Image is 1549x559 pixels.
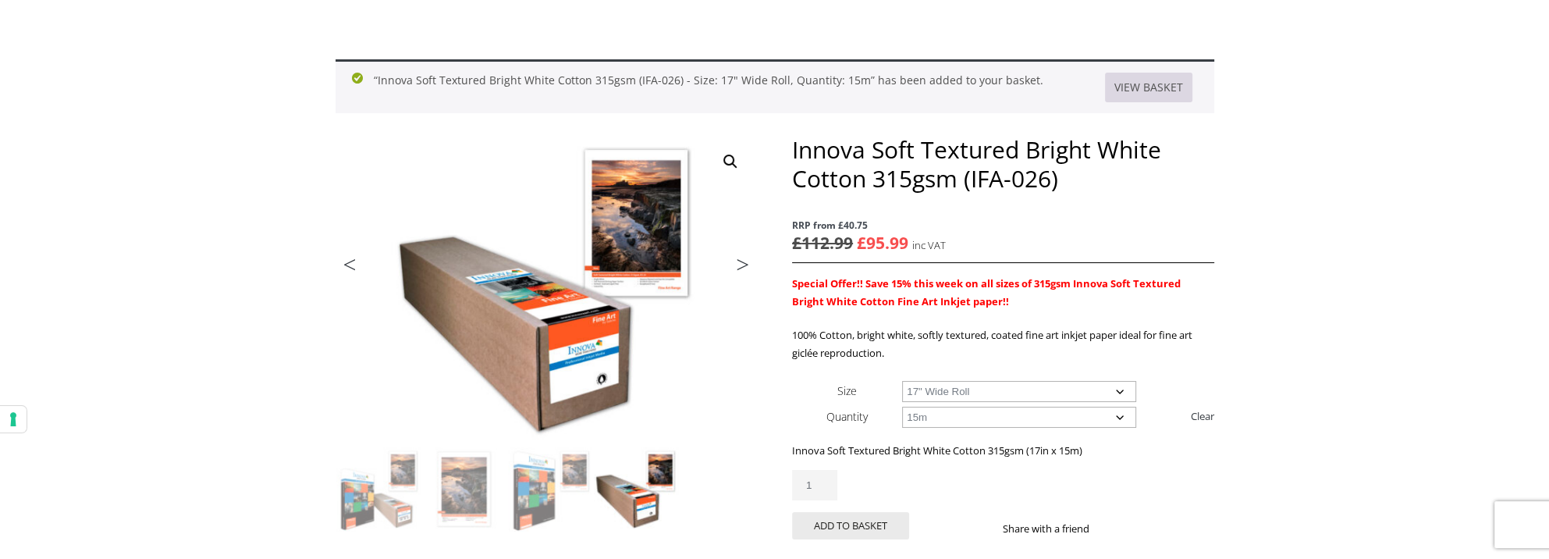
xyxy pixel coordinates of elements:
[422,447,506,532] img: Innova Soft Textured Bright White Cotton 315gsm (IFA-026) - Image 2
[792,276,1181,308] strong: Special Offer!! Save 15% this week on all sizes of 315gsm Innova Soft Textured Bright White Cotto...
[1003,520,1108,538] p: Share with a friend
[716,148,744,176] a: View full-screen image gallery
[792,232,801,254] span: £
[1191,404,1214,429] a: Clear options
[857,232,866,254] span: £
[336,59,1214,113] div: “Innova Soft Textured Bright White Cotton 315gsm (IFA-026) - Size: 17" Wide Roll, Quantity: 15m” ...
[1146,522,1158,535] img: email sharing button
[792,442,1213,460] p: Innova Soft Textured Bright White Cotton 315gsm (17in x 15m)
[508,447,592,532] img: Innova Soft Textured Bright White Cotton 315gsm (IFA-026) - Image 3
[857,232,908,254] bdi: 95.99
[336,447,421,532] img: Innova Soft Textured Bright White Cotton 315gsm (IFA-026)
[1105,73,1192,102] a: View basket
[792,135,1213,193] h1: Innova Soft Textured Bright White Cotton 315gsm (IFA-026)
[792,512,909,539] button: Add to basket
[594,447,678,532] img: Innova Soft Textured Bright White Cotton 315gsm (IFA-026) - Image 4
[792,326,1213,362] p: 100% Cotton, bright white, softly textured, coated fine art inkjet paper ideal for fine art giclé...
[792,216,1213,234] span: RRP from £40.75
[826,409,868,424] label: Quantity
[1127,522,1139,535] img: twitter sharing button
[837,383,857,398] label: Size
[792,470,837,500] input: Product quantity
[1108,522,1121,535] img: facebook sharing button
[792,232,853,254] bdi: 112.99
